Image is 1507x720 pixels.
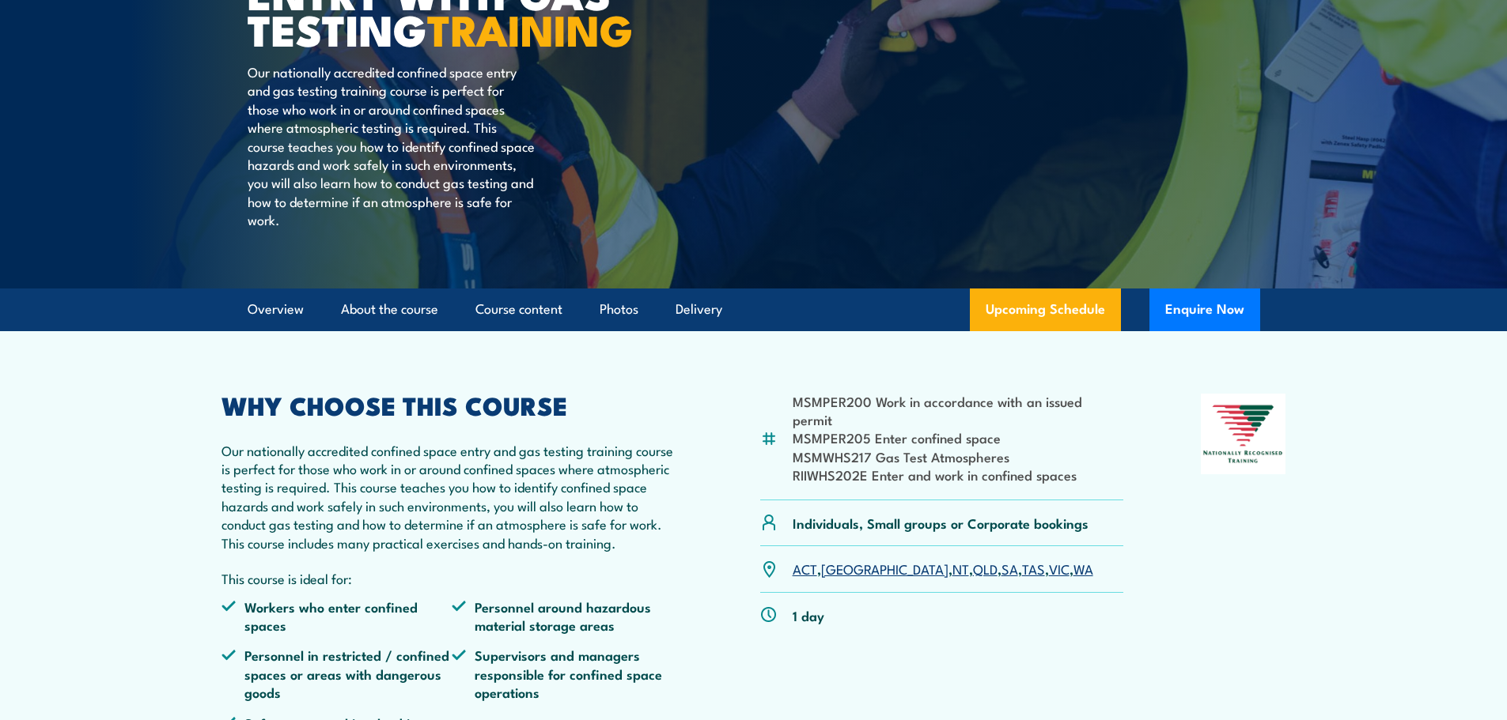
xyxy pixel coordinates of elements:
li: Personnel around hazardous material storage areas [452,597,683,635]
p: 1 day [793,606,824,624]
a: WA [1073,559,1093,578]
p: Our nationally accredited confined space entry and gas testing training course is perfect for tho... [222,441,683,552]
a: SA [1002,559,1018,578]
li: RIIWHS202E Enter and work in confined spaces [793,466,1124,484]
a: Delivery [676,288,722,330]
p: Individuals, Small groups or Corporate bookings [793,514,1089,532]
a: NT [952,559,969,578]
a: Course content [475,288,562,330]
li: MSMPER200 Work in accordance with an issued permit [793,392,1124,429]
a: About the course [341,288,438,330]
button: Enquire Now [1149,288,1260,331]
a: ACT [793,559,817,578]
img: Nationally Recognised Training logo. [1201,394,1286,474]
h2: WHY CHOOSE THIS COURSE [222,394,683,416]
a: Overview [248,288,304,330]
li: MSMWHS217 Gas Test Atmospheres [793,447,1124,466]
a: [GEOGRAPHIC_DATA] [821,559,949,578]
a: Upcoming Schedule [970,288,1121,331]
a: QLD [973,559,998,578]
a: TAS [1022,559,1045,578]
a: Photos [600,288,638,330]
li: Supervisors and managers responsible for confined space operations [452,646,683,701]
p: Our nationally accredited confined space entry and gas testing training course is perfect for tho... [248,62,536,229]
li: Personnel in restricted / confined spaces or areas with dangerous goods [222,646,452,701]
p: This course is ideal for: [222,569,683,587]
p: , , , , , , , [793,560,1093,578]
a: VIC [1049,559,1070,578]
li: Workers who enter confined spaces [222,597,452,635]
li: MSMPER205 Enter confined space [793,428,1124,447]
